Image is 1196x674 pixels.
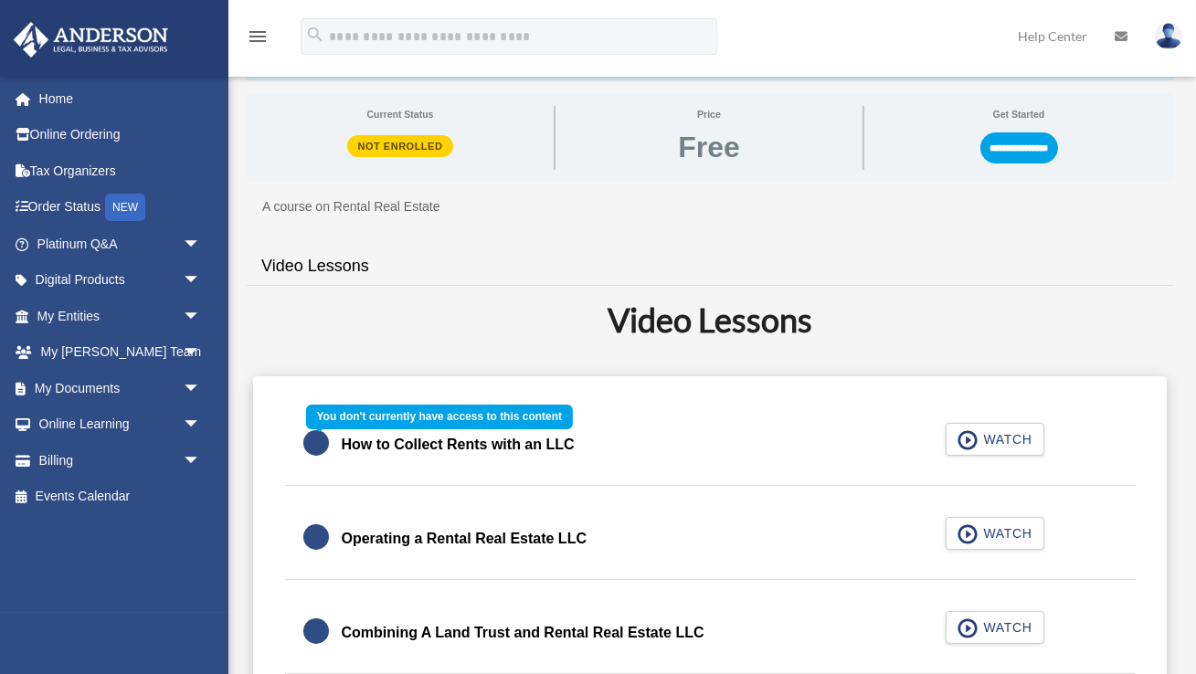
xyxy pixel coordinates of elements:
[247,26,269,47] i: menu
[13,479,228,515] a: Events Calendar
[258,297,1162,342] h2: Video Lessons
[347,135,454,157] span: Not Enrolled
[8,22,174,58] img: Anderson Advisors Platinum Portal
[13,80,228,117] a: Home
[183,442,219,479] span: arrow_drop_down
[247,240,384,292] a: Video Lessons
[13,189,228,226] a: Order StatusNEW
[259,106,541,122] span: Current Status
[13,262,228,299] a: Digital Productsarrow_drop_down
[183,406,219,444] span: arrow_drop_down
[13,334,228,371] a: My [PERSON_NAME] Teamarrow_drop_down
[13,117,228,153] a: Online Ordering
[183,334,219,372] span: arrow_drop_down
[13,153,228,189] a: Tax Organizers
[678,132,740,162] span: Free
[183,370,219,407] span: arrow_drop_down
[13,370,228,406] a: My Documentsarrow_drop_down
[183,226,219,263] span: arrow_drop_down
[13,226,228,262] a: Platinum Q&Aarrow_drop_down
[183,298,219,335] span: arrow_drop_down
[13,298,228,334] a: My Entitiesarrow_drop_down
[105,194,145,221] div: NEW
[13,406,228,443] a: Online Learningarrow_drop_down
[262,195,1158,218] p: A course on Rental Real Estate
[247,32,269,47] a: menu
[568,106,850,122] span: Price
[183,262,219,300] span: arrow_drop_down
[877,106,1160,122] span: Get Started
[13,442,228,479] a: Billingarrow_drop_down
[305,25,325,45] i: search
[1155,23,1182,49] img: User Pic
